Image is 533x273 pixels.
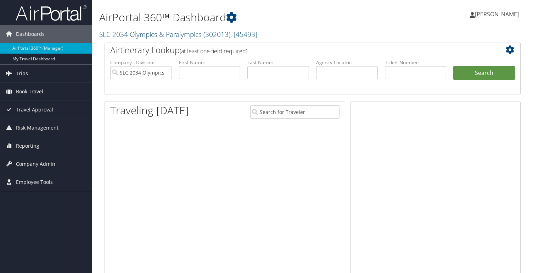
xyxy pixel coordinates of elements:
a: SLC 2034 Olympics & Paralympics [99,29,257,39]
span: [PERSON_NAME] [475,10,519,18]
label: Last Name: [247,59,309,66]
label: Ticket Number: [385,59,447,66]
span: , [ 45493 ] [230,29,257,39]
h1: AirPortal 360™ Dashboard [99,10,384,25]
span: Dashboards [16,25,45,43]
a: [PERSON_NAME] [470,4,526,25]
span: ( 302013 ) [203,29,230,39]
span: Reporting [16,137,39,155]
label: Agency Locator: [316,59,378,66]
h2: Airtinerary Lookup [110,44,480,56]
span: Book Travel [16,83,43,100]
span: Travel Approval [16,101,53,119]
span: Risk Management [16,119,58,137]
span: Company Admin [16,155,55,173]
span: Trips [16,65,28,82]
button: Search [453,66,515,80]
input: Search for Traveler [250,105,340,119]
span: Employee Tools [16,173,53,191]
span: (at least one field required) [180,47,247,55]
label: Company - Division: [110,59,172,66]
h1: Traveling [DATE] [110,103,189,118]
img: airportal-logo.png [16,5,86,21]
label: First Name: [179,59,241,66]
